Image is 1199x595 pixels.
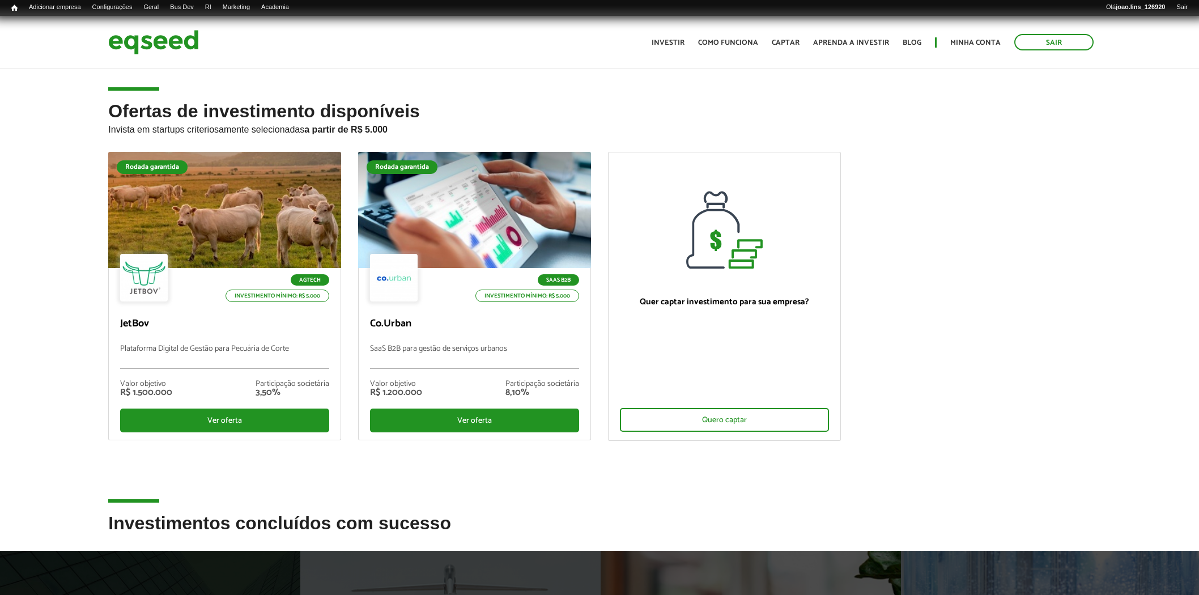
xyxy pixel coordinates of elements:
[120,318,329,330] p: JetBov
[772,39,800,46] a: Captar
[199,3,217,12] a: RI
[813,39,889,46] a: Aprenda a investir
[108,101,1090,152] h2: Ofertas de investimento disponíveis
[11,4,18,12] span: Início
[256,3,295,12] a: Academia
[475,290,579,302] p: Investimento mínimo: R$ 5.000
[608,152,841,441] a: Quer captar investimento para sua empresa? Quero captar
[370,345,579,369] p: SaaS B2B para gestão de serviços urbanos
[950,39,1001,46] a: Minha conta
[138,3,164,12] a: Geral
[108,27,199,57] img: EqSeed
[120,380,172,388] div: Valor objetivo
[1014,34,1094,50] a: Sair
[217,3,256,12] a: Marketing
[164,3,199,12] a: Bus Dev
[108,121,1090,135] p: Invista em startups criteriosamente selecionadas
[505,388,579,397] div: 8,10%
[120,345,329,369] p: Plataforma Digital de Gestão para Pecuária de Corte
[903,39,921,46] a: Blog
[1100,3,1171,12] a: Olájoao.lins_126920
[117,160,188,174] div: Rodada garantida
[256,380,329,388] div: Participação societária
[652,39,684,46] a: Investir
[108,513,1090,550] h2: Investimentos concluídos com sucesso
[120,388,172,397] div: R$ 1.500.000
[6,3,23,14] a: Início
[367,160,437,174] div: Rodada garantida
[698,39,758,46] a: Como funciona
[226,290,329,302] p: Investimento mínimo: R$ 5.000
[358,152,591,440] a: Rodada garantida SaaS B2B Investimento mínimo: R$ 5.000 Co.Urban SaaS B2B para gestão de serviços...
[108,152,341,440] a: Rodada garantida Agtech Investimento mínimo: R$ 5.000 JetBov Plataforma Digital de Gestão para Pe...
[370,388,422,397] div: R$ 1.200.000
[1171,3,1193,12] a: Sair
[620,408,829,432] div: Quero captar
[620,297,829,307] p: Quer captar investimento para sua empresa?
[370,318,579,330] p: Co.Urban
[291,274,329,286] p: Agtech
[304,125,388,134] strong: a partir de R$ 5.000
[256,388,329,397] div: 3,50%
[87,3,138,12] a: Configurações
[23,3,87,12] a: Adicionar empresa
[538,274,579,286] p: SaaS B2B
[370,409,579,432] div: Ver oferta
[120,409,329,432] div: Ver oferta
[370,380,422,388] div: Valor objetivo
[1116,3,1165,10] strong: joao.lins_126920
[505,380,579,388] div: Participação societária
